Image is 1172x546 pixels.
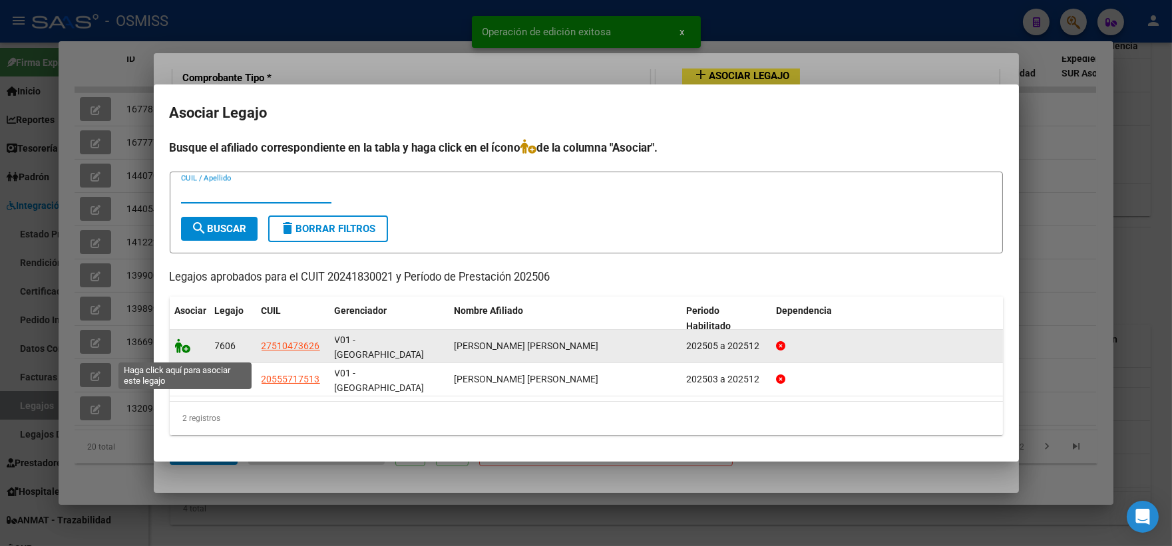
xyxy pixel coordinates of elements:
mat-icon: delete [280,220,296,236]
datatable-header-cell: Legajo [210,297,256,341]
button: Borrar Filtros [268,215,388,242]
span: Buscar [192,223,247,235]
span: V01 - [GEOGRAPHIC_DATA] [335,368,425,394]
span: REYES GALEANO SANTINO AGUSTIN [455,374,599,384]
datatable-header-cell: Nombre Afiliado [449,297,682,341]
div: Open Intercom Messenger [1127,501,1159,533]
datatable-header-cell: Periodo Habilitado [681,297,771,341]
span: 20555717513 [262,374,320,384]
span: Legajo [215,305,244,316]
span: V01 - [GEOGRAPHIC_DATA] [335,335,425,360]
button: Buscar [181,217,258,241]
p: Legajos aprobados para el CUIT 20241830021 y Período de Prestación 202506 [170,269,1003,286]
div: 202505 a 202512 [686,339,765,354]
span: 7034 [215,374,236,384]
span: 27510473626 [262,341,320,351]
h2: Asociar Legajo [170,100,1003,126]
div: 2 registros [170,402,1003,435]
datatable-header-cell: Asociar [170,297,210,341]
span: CUIL [262,305,282,316]
span: 7606 [215,341,236,351]
mat-icon: search [192,220,208,236]
span: Gerenciador [335,305,387,316]
datatable-header-cell: Dependencia [771,297,1003,341]
h4: Busque el afiliado correspondiente en la tabla y haga click en el ícono de la columna "Asociar". [170,139,1003,156]
span: Periodo Habilitado [686,305,731,331]
span: Nombre Afiliado [455,305,524,316]
span: Asociar [175,305,207,316]
div: 202503 a 202512 [686,372,765,387]
datatable-header-cell: Gerenciador [329,297,449,341]
span: Dependencia [776,305,832,316]
span: ROMERO MAITE ORIANA [455,341,599,351]
span: Borrar Filtros [280,223,376,235]
datatable-header-cell: CUIL [256,297,329,341]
